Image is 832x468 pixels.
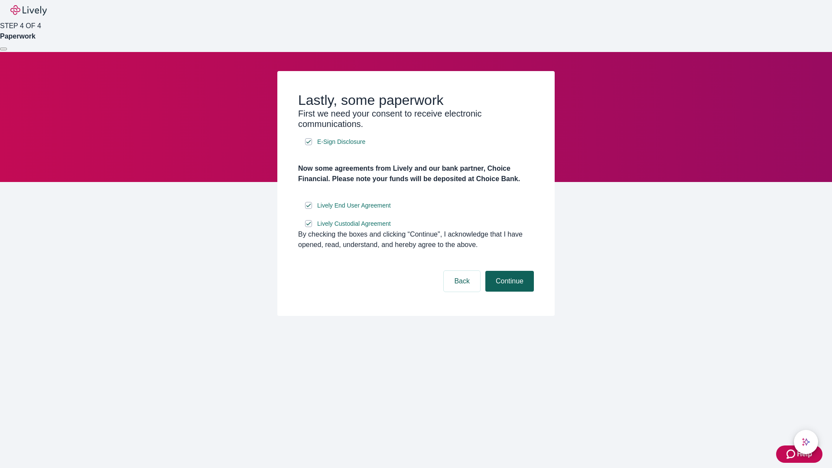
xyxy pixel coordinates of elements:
[298,229,534,250] div: By checking the boxes and clicking “Continue", I acknowledge that I have opened, read, understand...
[317,137,365,146] span: E-Sign Disclosure
[794,430,818,454] button: chat
[776,445,822,463] button: Zendesk support iconHelp
[298,163,534,184] h4: Now some agreements from Lively and our bank partner, Choice Financial. Please note your funds wi...
[315,218,393,229] a: e-sign disclosure document
[298,108,534,129] h3: First we need your consent to receive electronic communications.
[10,5,47,16] img: Lively
[317,219,391,228] span: Lively Custodial Agreement
[315,136,367,147] a: e-sign disclosure document
[802,438,810,446] svg: Lively AI Assistant
[786,449,797,459] svg: Zendesk support icon
[444,271,480,292] button: Back
[485,271,534,292] button: Continue
[315,200,393,211] a: e-sign disclosure document
[797,449,812,459] span: Help
[317,201,391,210] span: Lively End User Agreement
[298,92,534,108] h2: Lastly, some paperwork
